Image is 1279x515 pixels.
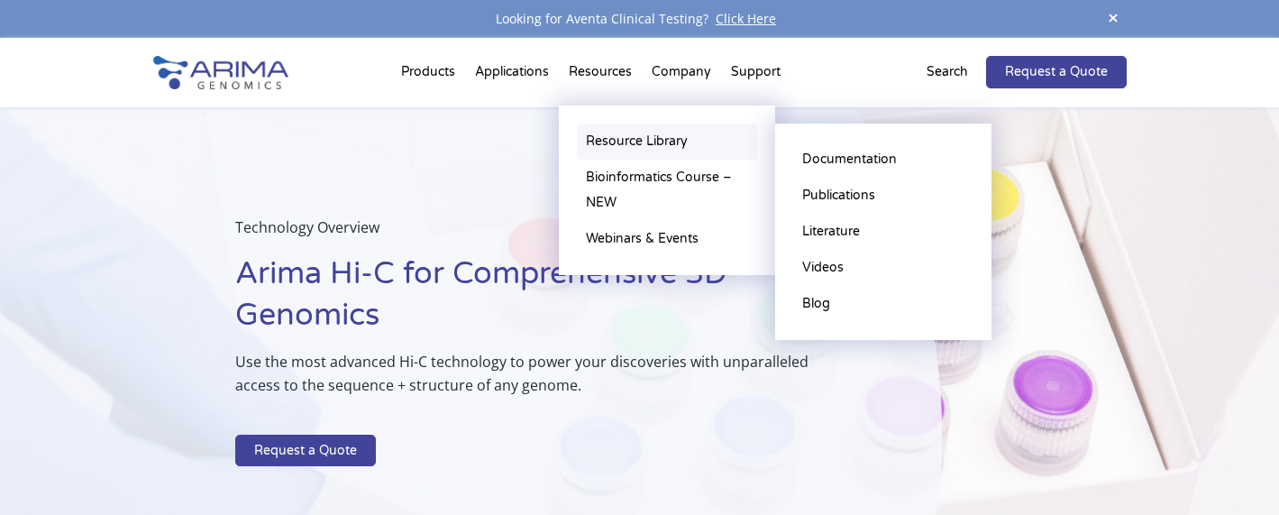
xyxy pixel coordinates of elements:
[793,286,973,322] a: Blog
[793,178,973,214] a: Publications
[708,10,783,27] a: Click Here
[235,253,852,350] h1: Arima Hi-C for Comprehensive 3D Genomics
[793,142,973,178] a: Documentation
[986,56,1127,88] a: Request a Quote
[927,60,968,84] p: Search
[577,221,757,257] a: Webinars & Events
[793,250,973,286] a: Videos
[577,124,757,160] a: Resource Library
[577,160,757,221] a: Bioinformatics Course – NEW
[153,7,1127,31] div: Looking for Aventa Clinical Testing?
[793,214,973,250] a: Literature
[153,56,288,89] img: Arima-Genomics-logo
[235,435,376,467] a: Request a Quote
[235,350,852,411] p: Use the most advanced Hi-C technology to power your discoveries with unparalleled access to the s...
[235,216,852,253] p: Technology Overview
